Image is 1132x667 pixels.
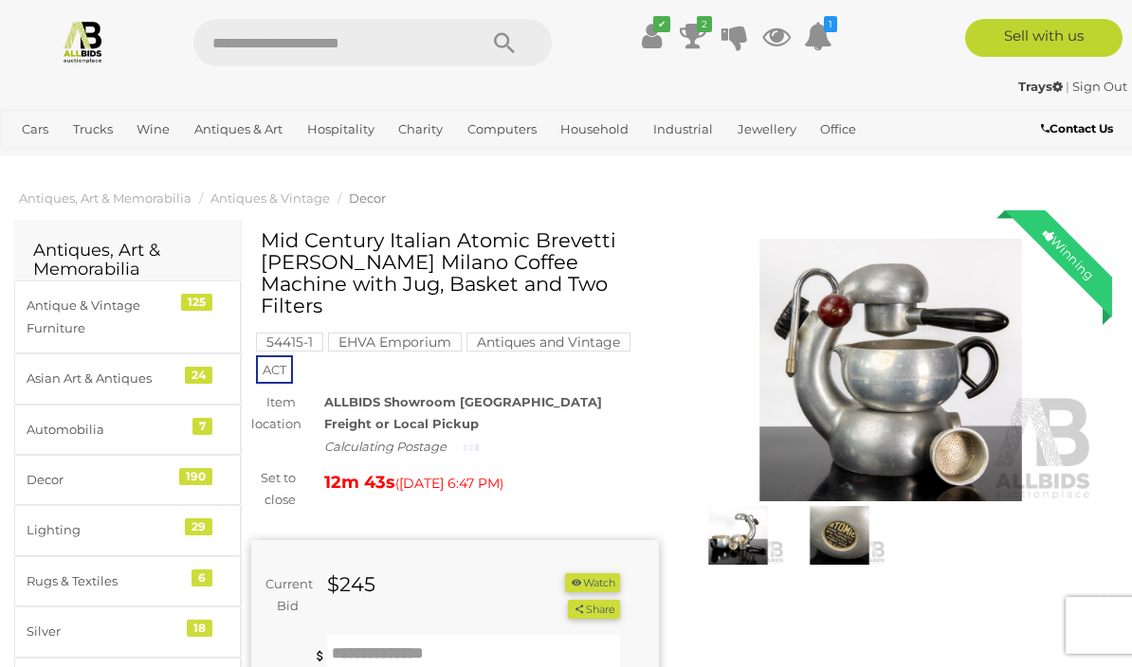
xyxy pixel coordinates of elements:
[349,190,386,206] a: Decor
[1072,79,1127,94] a: Sign Out
[460,114,544,145] a: Computers
[466,333,630,352] mark: Antiques and Vintage
[187,114,290,145] a: Antiques & Art
[324,472,395,493] strong: 12m 43s
[328,334,462,350] a: EHVA Emporium
[697,16,712,32] i: 2
[27,570,183,592] div: Rugs & Textiles
[78,145,228,176] a: [GEOGRAPHIC_DATA]
[679,19,707,53] a: 2
[457,19,552,66] button: Search
[33,242,222,279] h2: Antiques, Art & Memorabilia
[399,475,500,492] span: [DATE] 6:47 PM
[129,114,177,145] a: Wine
[256,355,293,384] span: ACT
[1041,121,1113,135] b: Contact Us
[637,19,666,53] a: ✔
[395,476,503,491] span: ( )
[19,190,192,206] a: Antiques, Art & Memorabilia
[1018,79,1063,94] strong: Trays
[14,114,56,145] a: Cars
[687,239,1095,501] img: Mid Century Italian Atomic Brevetti Giordano Robbiati Milano Coffee Machine with Jug, Basket and ...
[965,19,1123,57] a: Sell with us
[328,333,462,352] mark: EHVA Emporium
[391,114,450,145] a: Charity
[1025,210,1112,297] div: Winning
[14,145,68,176] a: Sports
[237,467,310,512] div: Set to close
[324,416,479,431] strong: Freight or Local Pickup
[300,114,382,145] a: Hospitality
[27,469,183,491] div: Decor
[251,573,313,618] div: Current Bid
[256,333,323,352] mark: 54415-1
[324,439,447,454] i: Calculating Postage
[237,391,310,436] div: Item location
[187,620,212,637] div: 18
[812,114,864,145] a: Office
[1066,79,1069,94] span: |
[210,190,330,206] a: Antiques & Vintage
[1018,79,1066,94] a: Trays
[324,394,602,409] strong: ALLBIDS Showroom [GEOGRAPHIC_DATA]
[192,569,212,586] div: 6
[179,468,212,485] div: 190
[185,518,212,535] div: 29
[466,334,630,350] a: Antiques and Vintage
[14,505,241,555] a: Lighting 29
[565,573,620,593] li: Watch this item
[27,295,183,339] div: Antique & Vintage Furniture
[646,114,721,145] a: Industrial
[27,419,183,441] div: Automobilia
[27,519,183,541] div: Lighting
[1041,118,1118,139] a: Contact Us
[181,294,212,311] div: 125
[730,114,804,145] a: Jewellery
[27,368,183,389] div: Asian Art & Antiques
[692,506,784,566] img: Mid Century Italian Atomic Brevetti Giordano Robbiati Milano Coffee Machine with Jug, Basket and ...
[14,353,241,404] a: Asian Art & Antiques 24
[14,280,241,353] a: Antique & Vintage Furniture 125
[192,418,212,435] div: 7
[804,19,832,53] a: 1
[553,114,636,145] a: Household
[464,442,479,453] img: small-loading.gif
[14,455,241,505] a: Decor 190
[824,16,837,32] i: 1
[568,600,620,620] button: Share
[185,367,212,384] div: 24
[61,19,105,63] img: Allbids.com.au
[565,573,620,593] button: Watch
[14,606,241,657] a: Silver 18
[653,16,670,32] i: ✔
[256,334,323,350] a: 54415-1
[65,114,120,145] a: Trucks
[327,572,375,596] strong: $245
[261,229,654,316] h1: Mid Century Italian Atomic Brevetti [PERSON_NAME] Milano Coffee Machine with Jug, Basket and Two ...
[14,405,241,455] a: Automobilia 7
[27,621,183,642] div: Silver
[14,556,241,606] a: Rugs & Textiles 6
[794,506,886,566] img: Mid Century Italian Atomic Brevetti Giordano Robbiati Milano Coffee Machine with Jug, Basket and ...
